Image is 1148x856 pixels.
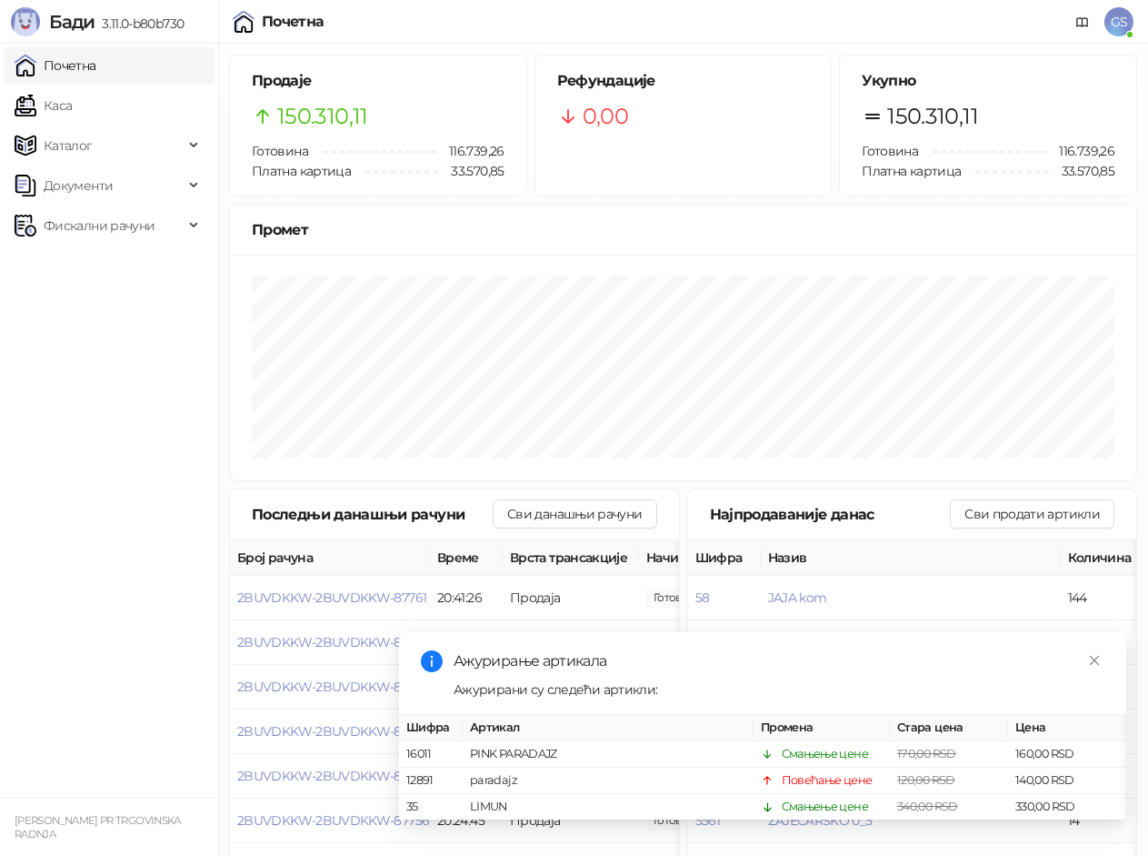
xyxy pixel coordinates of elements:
div: Ажурирани су следећи артикли: [454,680,1104,700]
a: Документација [1068,7,1097,36]
button: Сви продати артикли [950,499,1114,529]
span: GS [1104,7,1133,36]
div: Ажурирање артикала [454,650,1104,672]
span: Готовина [252,143,308,159]
td: 16011 [399,741,463,768]
a: Почетна [15,47,96,84]
a: Каса [15,87,72,124]
div: Почетна [262,15,324,29]
span: 150.310,11 [887,99,978,134]
th: Шифра [688,540,761,576]
img: Logo [11,7,40,36]
button: JAJA kom [768,589,827,606]
small: [PERSON_NAME] PR TRGOVINSKA RADNJA [15,814,181,841]
button: 2BUVDKKW-2BUVDKKW-87761 [237,589,426,606]
td: PINK PARADAJZ [463,741,754,768]
th: Количина [1061,540,1143,576]
span: close [1088,654,1101,667]
span: Каталог [44,127,93,164]
span: Платна картица [252,163,351,179]
div: Смањење цене [782,798,868,816]
div: Најпродаваније данас [710,503,951,526]
td: 29 [1061,620,1143,665]
span: 332,00 [646,588,708,608]
td: 330,00 RSD [1008,794,1126,821]
button: Сви данашњи рачуни [493,499,656,529]
button: 2BUVDKKW-2BUVDKKW-87759 [237,679,429,695]
td: 20:38:16 [430,620,503,665]
button: 2BUVDKKW-2BUVDKKW-87756 [237,812,429,829]
h5: Продаје [252,70,504,92]
td: 12891 [399,768,463,794]
span: Бади [49,11,95,33]
td: 20:41:26 [430,576,503,620]
th: Начини плаћања [639,540,821,576]
th: Врста трансакције [503,540,639,576]
a: Close [1084,650,1104,670]
span: 33.570,85 [1049,161,1114,181]
th: Промена [754,715,890,741]
th: Стара цена [890,715,1008,741]
td: 160,00 RSD [1008,741,1126,768]
span: 116.739,26 [436,141,504,161]
span: 3.11.0-b80b730 [95,15,184,32]
div: Смањење цене [782,745,868,763]
span: 150.310,11 [277,99,368,134]
span: info-circle [421,650,443,672]
th: Артикал [463,715,754,741]
th: Шифра [399,715,463,741]
td: 140,00 RSD [1008,768,1126,794]
button: 2BUVDKKW-2BUVDKKW-87757 [237,768,428,784]
button: 2BUVDKKW-2BUVDKKW-87760 [237,634,430,650]
span: 0,00 [583,99,628,134]
td: Продаја [503,576,639,620]
div: Последњи данашњи рачуни [252,503,493,526]
button: 2BUVDKKW-2BUVDKKW-87758 [237,723,429,740]
th: Време [430,540,503,576]
th: Број рачуна [230,540,430,576]
td: LIMUN [463,794,754,821]
h5: Рефундације [557,70,810,92]
span: 170,00 RSD [897,747,956,760]
div: Промет [252,218,1114,241]
span: 120,00 RSD [897,773,955,787]
span: 116.739,26 [1046,141,1114,161]
span: Платна картица [862,163,961,179]
td: paradajz [463,768,754,794]
span: 33.570,85 [438,161,504,181]
td: 144 [1061,576,1143,620]
span: Документи [44,167,113,204]
h5: Укупно [862,70,1114,92]
th: Цена [1008,715,1126,741]
td: Продаја [503,620,639,665]
div: Повећање цене [782,771,873,790]
span: 340,00 RSD [897,800,958,813]
button: 58 [695,589,710,606]
td: 35 [399,794,463,821]
th: Назив [761,540,1061,576]
span: Фискални рачуни [44,207,155,244]
span: Готовина [862,143,918,159]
